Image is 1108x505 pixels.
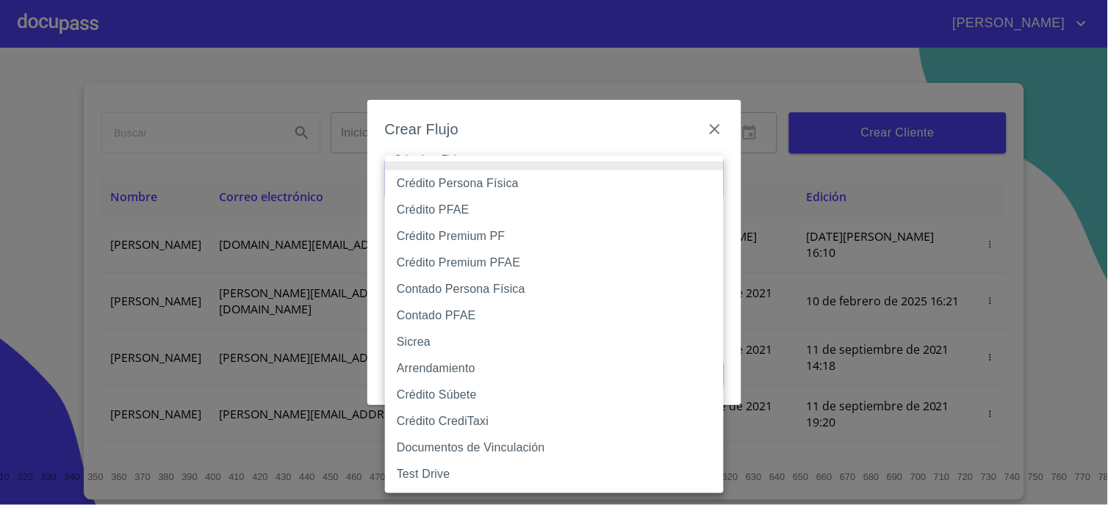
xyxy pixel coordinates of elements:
[385,435,724,461] li: Documentos de Vinculación
[385,382,724,408] li: Crédito Súbete
[385,223,724,250] li: Crédito Premium PF
[385,170,724,197] li: Crédito Persona Física
[385,329,724,355] li: Sicrea
[385,250,724,276] li: Crédito Premium PFAE
[385,302,724,329] li: Contado PFAE
[385,197,724,223] li: Crédito PFAE
[385,161,724,170] li: None
[385,355,724,382] li: Arrendamiento
[385,461,724,487] li: Test Drive
[385,276,724,302] li: Contado Persona Física
[385,408,724,435] li: Crédito CrediTaxi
